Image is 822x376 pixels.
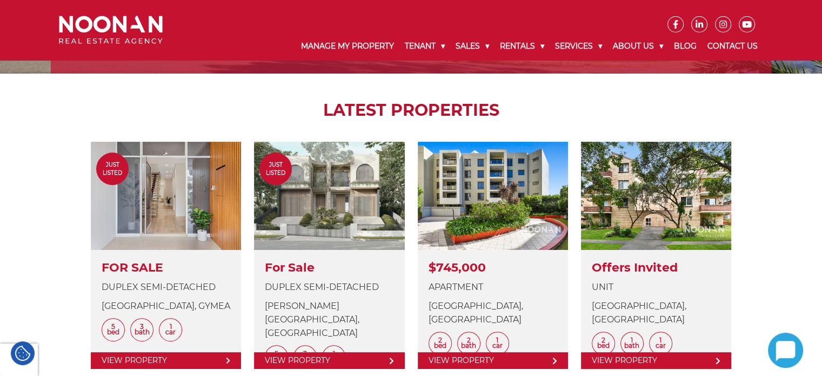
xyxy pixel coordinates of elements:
a: Services [550,32,607,60]
img: Noonan Real Estate Agency [59,16,163,44]
span: Just Listed [259,161,292,177]
a: Tenant [399,32,450,60]
div: Cookie Settings [11,341,35,365]
a: Contact Us [702,32,763,60]
a: Rentals [494,32,550,60]
a: Manage My Property [296,32,399,60]
span: Just Listed [96,161,129,177]
a: Blog [669,32,702,60]
a: About Us [607,32,669,60]
a: Sales [450,32,494,60]
h2: LATEST PROPERTIES [78,101,744,120]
